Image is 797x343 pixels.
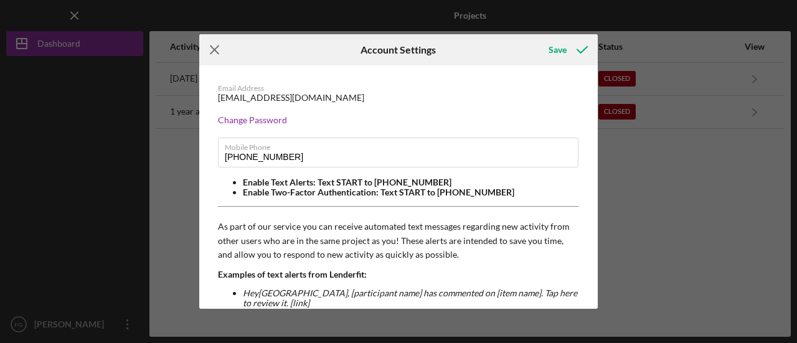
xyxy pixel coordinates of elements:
[243,177,579,187] li: Enable Text Alerts: Text START to [PHONE_NUMBER]
[536,37,598,62] button: Save
[225,138,578,152] label: Mobile Phone
[218,115,579,125] div: Change Password
[243,187,579,197] li: Enable Two-Factor Authentication: Text START to [PHONE_NUMBER]
[361,44,436,55] h6: Account Settings
[218,268,579,281] p: Examples of text alerts from Lenderfit:
[243,288,579,308] li: Hey [GEOGRAPHIC_DATA] , [participant name] has commented on [item name]. Tap here to review it. [...
[243,308,579,318] li: [participant name] has uploaded a new file for [item name]. Tap here to view it. [link]
[218,220,579,261] p: As part of our service you can receive automated text messages regarding new activity from other ...
[218,84,579,93] div: Email Address
[549,37,567,62] div: Save
[218,93,364,103] div: [EMAIL_ADDRESS][DOMAIN_NAME]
